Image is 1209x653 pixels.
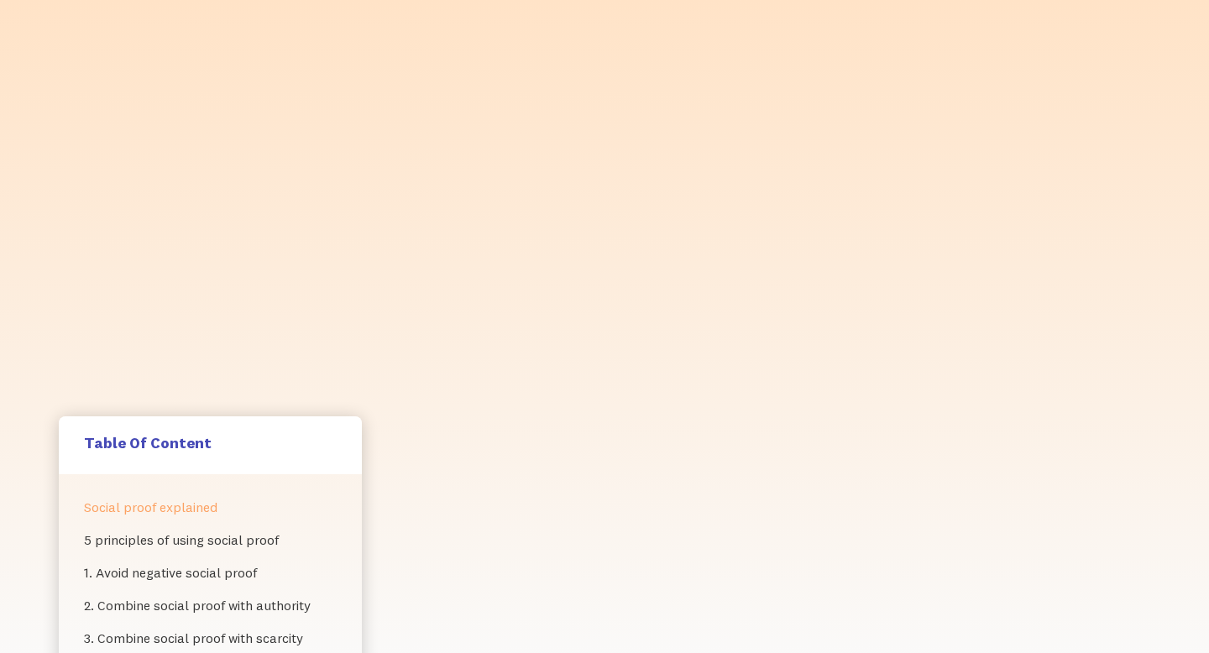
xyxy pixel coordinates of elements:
[84,524,337,556] a: 5 principles of using social proof
[84,433,337,452] h5: Table Of Content
[84,556,337,589] a: 1. Avoid negative social proof
[84,491,337,524] a: Social proof explained
[84,589,337,622] a: 2. Combine social proof with authority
